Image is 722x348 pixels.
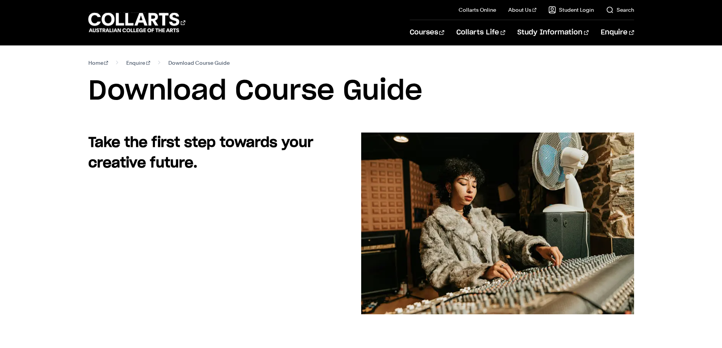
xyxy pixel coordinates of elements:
a: Study Information [517,20,589,45]
a: Enquire [126,58,150,68]
a: Collarts Life [456,20,505,45]
strong: Take the first step towards your creative future. [88,136,313,170]
a: Courses [410,20,444,45]
span: Download Course Guide [168,58,230,68]
div: Go to homepage [88,12,185,33]
h1: Download Course Guide [88,74,634,108]
a: Student Login [548,6,594,14]
a: Search [606,6,634,14]
a: Home [88,58,108,68]
a: About Us [508,6,536,14]
a: Enquire [601,20,634,45]
a: Collarts Online [459,6,496,14]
